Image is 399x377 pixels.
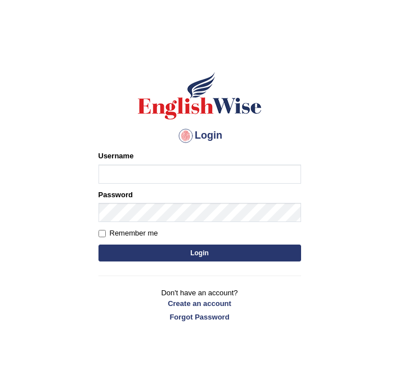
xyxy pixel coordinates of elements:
button: Login [98,245,301,261]
h4: Login [98,127,301,145]
img: Logo of English Wise sign in for intelligent practice with AI [136,70,264,121]
input: Remember me [98,230,106,237]
label: Password [98,189,133,200]
label: Username [98,150,134,161]
a: Create an account [98,298,301,309]
a: Forgot Password [98,312,301,322]
p: Don't have an account? [98,287,301,322]
label: Remember me [98,228,158,239]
